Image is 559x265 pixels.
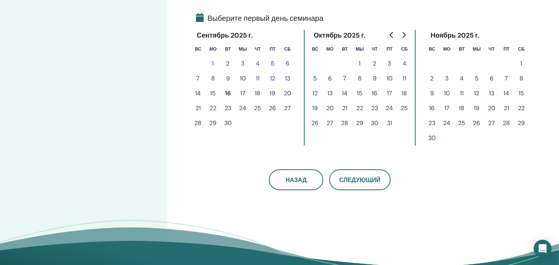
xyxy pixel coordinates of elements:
[358,74,362,82] font: 8
[312,89,318,97] font: 12
[209,46,216,52] font: Мо
[388,60,391,67] font: 3
[431,31,480,40] font: Ноябрь 2025 г.
[371,104,378,112] font: 23
[504,89,509,97] font: 14
[206,41,220,56] th: Понедельник
[459,104,465,112] font: 18
[270,74,275,82] font: 12
[489,89,494,97] font: 13
[520,74,523,82] font: 8
[401,46,407,52] font: Сб
[429,119,435,127] font: 23
[454,41,469,56] th: Вторник
[225,46,231,52] font: Вт
[265,41,280,56] th: Пятница
[328,74,332,82] font: 6
[195,46,201,52] font: Вс
[474,104,480,112] font: 19
[326,46,333,52] font: Мо
[387,46,393,52] font: Пт
[269,104,276,112] font: 26
[240,89,245,97] font: 17
[197,31,253,40] font: Сентябрь 2025 г.
[280,41,295,56] th: Суббота
[444,104,450,112] font: 17
[367,41,382,56] th: Четверг
[499,41,514,56] th: Пятница
[256,60,260,67] font: 4
[339,176,380,184] font: Следующий
[387,74,393,82] font: 10
[312,119,319,127] font: 26
[489,46,495,52] font: Чт
[342,46,348,52] font: Вт
[429,104,435,112] font: 16
[397,41,412,56] th: Суббота
[271,60,274,67] font: 5
[473,119,480,127] font: 26
[327,119,333,127] font: 27
[458,119,466,127] font: 25
[220,41,235,56] th: Вторник
[356,119,363,127] font: 29
[431,74,434,82] font: 2
[207,13,323,23] font: Выберите первый день семинара
[504,46,509,52] font: Пт
[425,41,439,56] th: Воскресенье
[459,46,465,52] font: Вт
[386,104,393,112] font: 24
[224,119,232,127] font: 30
[239,104,247,112] font: 24
[254,104,261,112] font: 25
[270,89,276,97] font: 19
[387,119,392,127] font: 31
[342,119,349,127] font: 28
[372,89,378,97] font: 16
[387,89,392,97] font: 17
[445,74,449,82] font: 3
[460,74,464,82] font: 4
[357,89,363,97] font: 15
[382,41,397,56] th: Пятница
[197,74,200,82] font: 7
[356,46,364,52] font: Мы
[401,104,408,112] font: 25
[403,74,406,82] font: 11
[323,41,337,56] th: Понедельник
[504,104,509,112] font: 21
[314,31,366,40] font: Октябрь 2025 г.
[386,28,398,42] button: Перейти к предыдущему месяцу
[195,119,202,127] font: 28
[212,60,214,67] font: 1
[286,176,307,184] font: Назад
[196,104,201,112] font: 21
[473,46,481,52] font: Мы
[519,89,524,97] font: 15
[518,119,525,127] font: 29
[270,46,276,52] font: Пт
[444,119,451,127] font: 24
[235,41,250,56] th: Среда
[352,41,367,56] th: Среда
[329,169,390,190] button: Следующий
[534,240,552,258] div: Открытый Интерком Мессенджер
[444,89,450,97] font: 10
[284,46,290,52] font: Сб
[210,89,216,97] font: 15
[398,28,410,42] button: Перейти к следующему месяцу
[430,89,434,97] font: 9
[514,41,529,56] th: Суббота
[359,60,361,67] font: 1
[503,119,510,127] font: 28
[284,104,291,112] font: 27
[191,41,206,56] th: Воскресенье
[518,104,525,112] font: 22
[343,74,347,82] font: 7
[210,119,217,127] font: 29
[255,46,261,52] font: Чт
[256,74,260,82] font: 11
[255,89,261,97] font: 18
[226,74,230,82] font: 9
[429,46,435,52] font: Вс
